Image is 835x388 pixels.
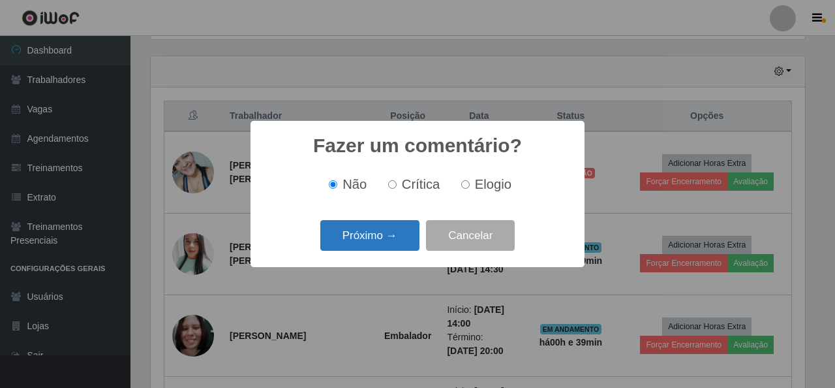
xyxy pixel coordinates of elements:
[342,177,367,191] span: Não
[313,134,522,157] h2: Fazer um comentário?
[402,177,440,191] span: Crítica
[329,180,337,189] input: Não
[320,220,419,251] button: Próximo →
[388,180,397,189] input: Crítica
[461,180,470,189] input: Elogio
[426,220,515,251] button: Cancelar
[475,177,511,191] span: Elogio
